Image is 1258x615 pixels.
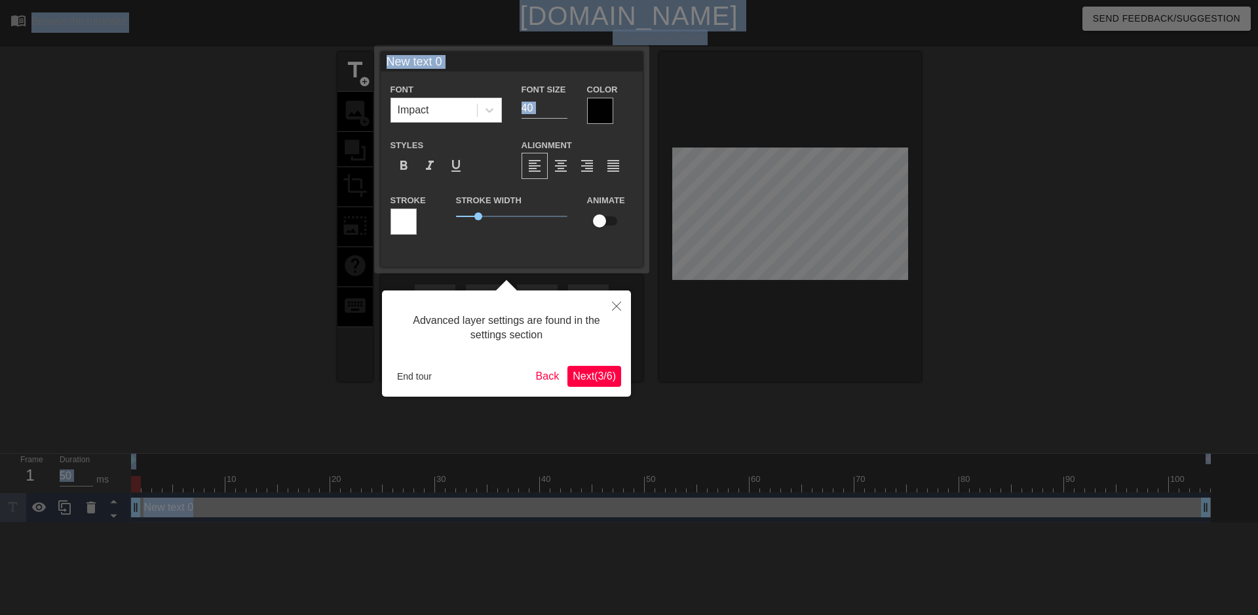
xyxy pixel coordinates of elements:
[392,367,437,386] button: End tour
[392,300,621,356] div: Advanced layer settings are found in the settings section
[573,370,616,382] span: Next ( 3 / 6 )
[531,366,565,387] button: Back
[602,290,631,321] button: Close
[567,366,621,387] button: Next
